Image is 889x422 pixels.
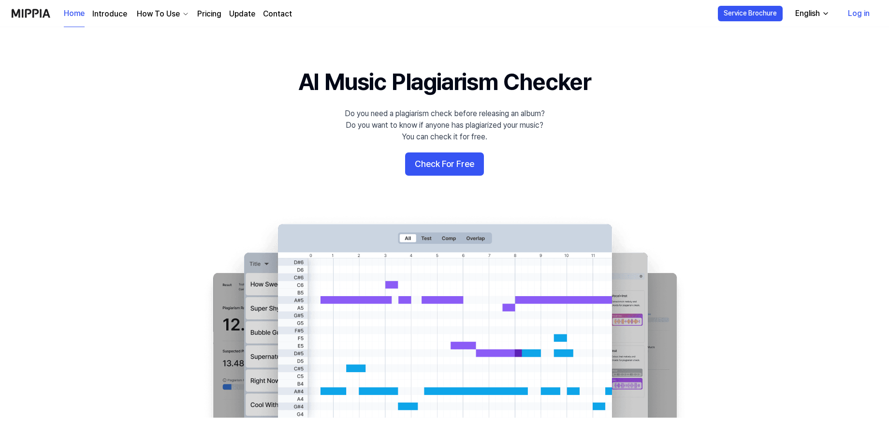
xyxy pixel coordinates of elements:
[193,214,696,418] img: main Image
[298,66,591,98] h1: AI Music Plagiarism Checker
[135,8,189,20] button: How To Use
[718,6,783,21] button: Service Brochure
[135,8,182,20] div: How To Use
[787,4,835,23] button: English
[263,8,292,20] a: Contact
[345,108,545,143] div: Do you need a plagiarism check before releasing an album? Do you want to know if anyone has plagi...
[793,8,822,19] div: English
[197,8,221,20] a: Pricing
[64,0,85,27] a: Home
[229,8,255,20] a: Update
[92,8,127,20] a: Introduce
[405,152,484,176] button: Check For Free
